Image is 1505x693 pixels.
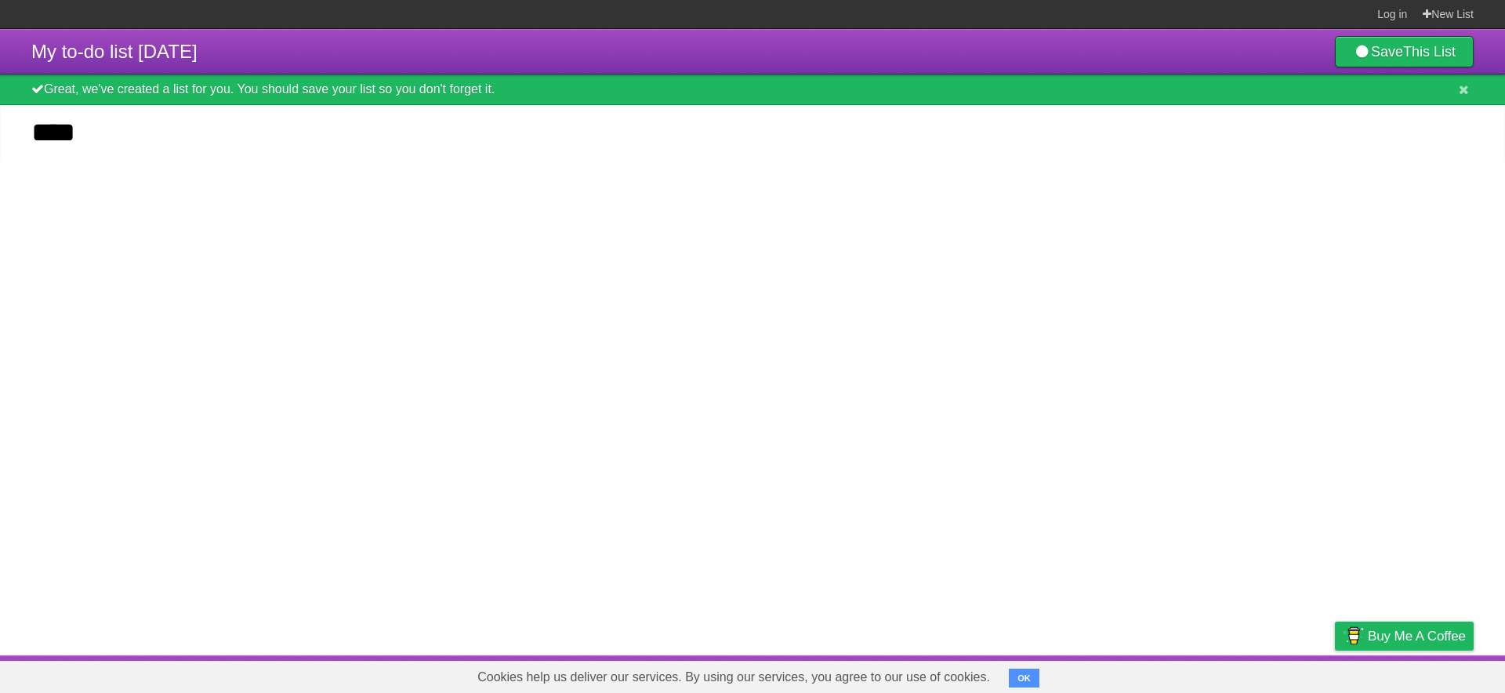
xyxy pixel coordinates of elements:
a: Buy me a coffee [1335,622,1474,651]
b: This List [1403,44,1456,60]
span: Buy me a coffee [1368,622,1466,650]
span: Cookies help us deliver our services. By using our services, you agree to our use of cookies. [462,662,1006,693]
a: Suggest a feature [1375,659,1474,689]
span: My to-do list [DATE] [31,41,198,62]
a: Privacy [1315,659,1355,689]
img: Buy me a coffee [1343,622,1364,649]
a: About [1126,659,1159,689]
a: SaveThis List [1335,36,1474,67]
button: OK [1009,669,1039,688]
a: Terms [1261,659,1296,689]
a: Developers [1178,659,1242,689]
